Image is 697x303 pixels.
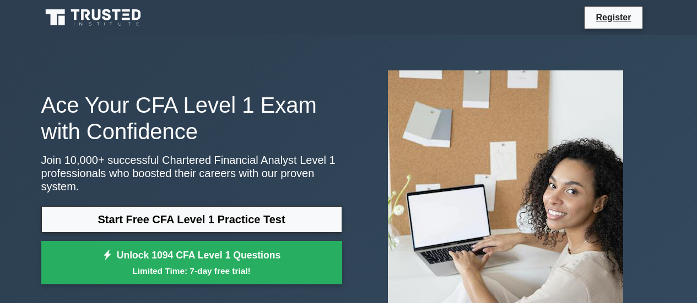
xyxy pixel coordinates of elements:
a: Register [589,10,637,24]
a: Start Free CFA Level 1 Practice Test [41,206,342,233]
h1: Ace Your CFA Level 1 Exam with Confidence [41,92,342,145]
p: Join 10,000+ successful Chartered Financial Analyst Level 1 professionals who boosted their caree... [41,153,342,193]
small: Limited Time: 7-day free trial! [55,265,328,277]
a: Unlock 1094 CFA Level 1 QuestionsLimited Time: 7-day free trial! [41,241,342,285]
